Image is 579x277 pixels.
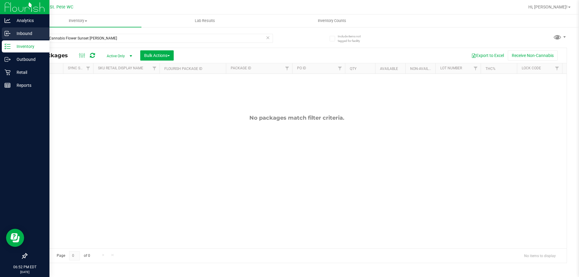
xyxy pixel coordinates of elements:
span: Bulk Actions [144,53,170,58]
span: No items to display [519,251,561,260]
a: Filter [471,63,481,74]
a: Filter [282,63,292,74]
span: Inventory Counts [310,18,354,24]
a: Filter [83,63,93,74]
div: No packages match filter criteria. [27,115,567,121]
span: All Packages [31,52,74,59]
iframe: Resource center [6,229,24,247]
p: Inbound [11,30,47,37]
a: Sync Status [68,66,91,70]
a: Flourish Package ID [164,67,202,71]
inline-svg: Retail [5,69,11,75]
span: Lab Results [187,18,223,24]
button: Receive Non-Cannabis [508,50,558,61]
a: Filter [150,63,160,74]
a: Package ID [231,66,251,70]
a: Filter [552,63,562,74]
a: Sku Retail Display Name [98,66,143,70]
inline-svg: Analytics [5,17,11,24]
p: Reports [11,82,47,89]
span: Include items not tagged for facility [338,34,368,43]
inline-svg: Reports [5,82,11,88]
span: St. Pete WC [50,5,73,10]
p: Retail [11,69,47,76]
a: Lot Number [440,66,462,70]
inline-svg: Outbound [5,56,11,62]
p: 06:52 PM EDT [3,264,47,270]
a: Inventory [14,14,141,27]
span: Inventory [14,18,141,24]
inline-svg: Inventory [5,43,11,49]
a: Qty [350,67,356,71]
button: Bulk Actions [140,50,174,61]
inline-svg: Inbound [5,30,11,36]
a: Inventory Counts [268,14,395,27]
button: Export to Excel [467,50,508,61]
span: Clear [266,34,270,42]
a: PO ID [297,66,306,70]
a: Non-Available [410,67,437,71]
a: Lock Code [522,66,541,70]
a: Available [380,67,398,71]
p: Analytics [11,17,47,24]
p: Outbound [11,56,47,63]
p: Inventory [11,43,47,50]
a: Lab Results [141,14,268,27]
a: Filter [335,63,345,74]
span: Hi, [PERSON_NAME]! [528,5,568,9]
input: Search Package ID, Item Name, SKU, Lot or Part Number... [27,34,273,43]
a: THC% [486,67,495,71]
span: Page of 0 [52,251,95,260]
p: [DATE] [3,270,47,274]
